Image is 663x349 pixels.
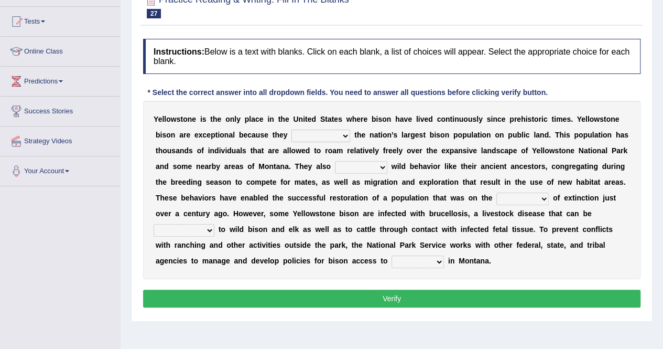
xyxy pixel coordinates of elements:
[264,131,268,139] b: e
[387,115,392,123] b: n
[346,115,352,123] b: w
[400,115,404,123] b: a
[374,131,378,139] b: a
[143,290,640,308] button: Verify
[514,115,517,123] b: r
[445,115,450,123] b: n
[279,131,284,139] b: e
[542,146,545,155] b: l
[434,131,436,139] b: i
[424,115,428,123] b: e
[491,115,493,123] b: i
[423,131,426,139] b: t
[526,146,528,155] b: f
[385,146,388,155] b: r
[160,131,162,139] b: i
[284,131,288,139] b: y
[1,97,120,123] a: Success Stories
[544,131,549,139] b: d
[1,7,120,33] a: Tests
[502,115,506,123] b: e
[285,115,289,123] b: e
[171,131,176,139] b: n
[395,115,400,123] b: h
[1,126,120,153] a: Strategy Videos
[458,146,463,155] b: n
[350,146,354,155] b: e
[154,47,204,56] b: Instructions:
[504,146,508,155] b: a
[408,115,412,123] b: e
[521,131,524,139] b: l
[426,146,429,155] b: t
[251,146,253,155] b: t
[495,131,499,139] b: o
[404,131,408,139] b: a
[162,115,164,123] b: l
[301,146,306,155] b: e
[236,115,241,123] b: y
[445,146,450,155] b: x
[259,115,264,123] b: e
[219,146,221,155] b: i
[607,131,612,139] b: n
[278,115,281,123] b: t
[408,131,410,139] b: r
[368,146,373,155] b: e
[356,115,361,123] b: e
[232,146,236,155] b: u
[581,115,585,123] b: e
[554,115,556,123] b: i
[245,115,249,123] b: p
[257,146,262,155] b: a
[411,146,415,155] b: v
[180,115,183,123] b: t
[361,131,365,139] b: e
[415,146,419,155] b: e
[356,146,360,155] b: a
[360,146,363,155] b: t
[208,146,210,155] b: i
[508,131,513,139] b: p
[280,115,285,123] b: h
[564,131,566,139] b: i
[487,146,492,155] b: n
[1,156,120,183] a: Your Account
[332,146,336,155] b: a
[538,115,541,123] b: r
[184,146,189,155] b: d
[594,115,600,123] b: w
[336,146,343,155] b: m
[164,115,166,123] b: l
[328,146,333,155] b: o
[156,131,160,139] b: b
[378,115,382,123] b: s
[177,115,181,123] b: s
[531,115,534,123] b: t
[220,131,224,139] b: o
[493,115,497,123] b: n
[393,131,397,139] b: s
[1,67,120,93] a: Predictions
[482,131,486,139] b: o
[441,115,445,123] b: o
[526,131,530,139] b: c
[588,131,592,139] b: u
[225,146,227,155] b: i
[450,115,452,123] b: t
[598,131,601,139] b: t
[183,131,186,139] b: r
[452,115,454,123] b: i
[492,146,496,155] b: d
[466,131,471,139] b: u
[415,131,419,139] b: e
[202,131,206,139] b: c
[404,115,408,123] b: v
[373,146,375,155] b: l
[210,115,213,123] b: t
[521,115,526,123] b: h
[559,131,564,139] b: h
[303,115,305,123] b: i
[242,146,246,155] b: s
[260,131,264,139] b: s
